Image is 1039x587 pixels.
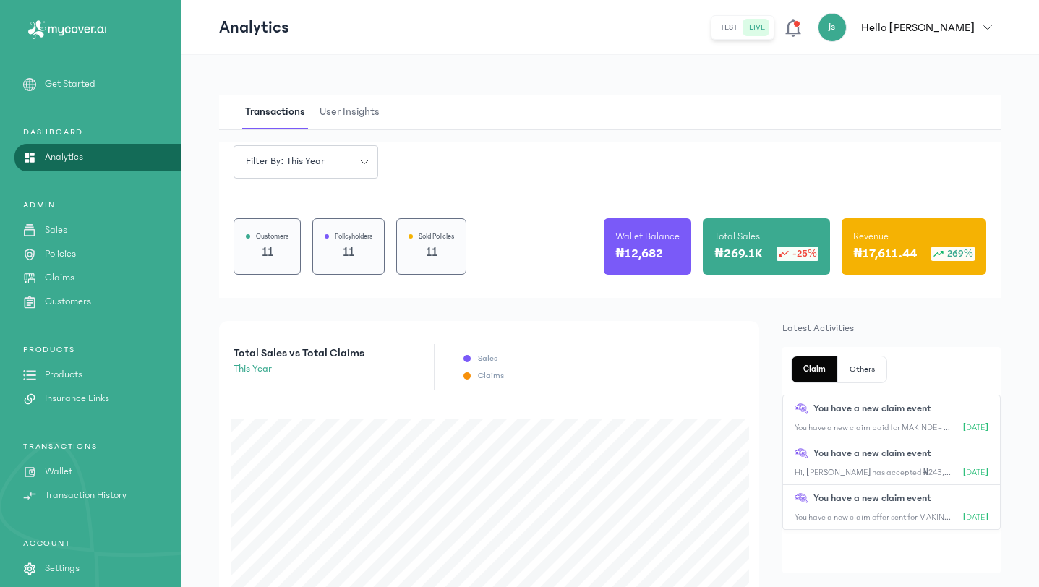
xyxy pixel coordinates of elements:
[234,344,364,361] p: Total Sales vs Total Claims
[714,19,743,36] button: test
[242,95,317,129] button: Transactions
[45,367,82,382] p: Products
[335,231,372,242] p: Policyholders
[317,95,382,129] span: User Insights
[45,561,80,576] p: Settings
[931,247,975,261] div: 269%
[45,391,109,406] p: Insurance Links
[615,244,663,264] p: ₦12,682
[813,401,931,416] p: You have a new claim event
[237,154,333,169] span: Filter by: this year
[838,356,886,382] button: Others
[795,512,952,523] p: You have a new claim offer sent for MAKINDE - [EMAIL_ADDRESS][DOMAIN_NAME].
[743,19,771,36] button: live
[963,467,988,479] p: [DATE]
[818,13,1001,42] button: jsHello [PERSON_NAME]
[818,13,847,42] div: js
[256,231,288,242] p: Customers
[795,467,952,479] p: Hi, [PERSON_NAME] has accepted ₦243,000.00 as compensation for their claim
[45,488,127,503] p: Transaction History
[45,294,91,309] p: Customers
[782,321,1001,335] p: Latest Activities
[45,247,76,262] p: Policies
[615,229,680,244] p: Wallet Balance
[45,223,67,238] p: Sales
[317,95,391,129] button: User Insights
[853,229,889,244] p: Revenue
[45,464,72,479] p: Wallet
[853,244,917,264] p: ₦17,611.44
[478,370,504,382] p: Claims
[478,353,497,364] p: Sales
[409,242,454,262] p: 11
[419,231,454,242] p: Sold Policies
[45,270,74,286] p: Claims
[795,422,952,434] p: You have a new claim paid for MAKINDE - [EMAIL_ADDRESS][DOMAIN_NAME].
[792,356,838,382] button: Claim
[242,95,308,129] span: Transactions
[246,242,288,262] p: 11
[219,16,289,39] p: Analytics
[45,77,95,92] p: Get Started
[714,244,762,264] p: ₦269.1K
[963,422,988,434] p: [DATE]
[234,145,378,179] button: Filter by: this year
[777,247,818,261] div: -25%
[714,229,760,244] p: Total Sales
[813,491,931,506] p: You have a new claim event
[45,150,83,165] p: Analytics
[325,242,372,262] p: 11
[861,19,975,36] p: Hello [PERSON_NAME]
[963,512,988,523] p: [DATE]
[234,361,364,377] p: this year
[813,446,931,461] p: You have a new claim event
